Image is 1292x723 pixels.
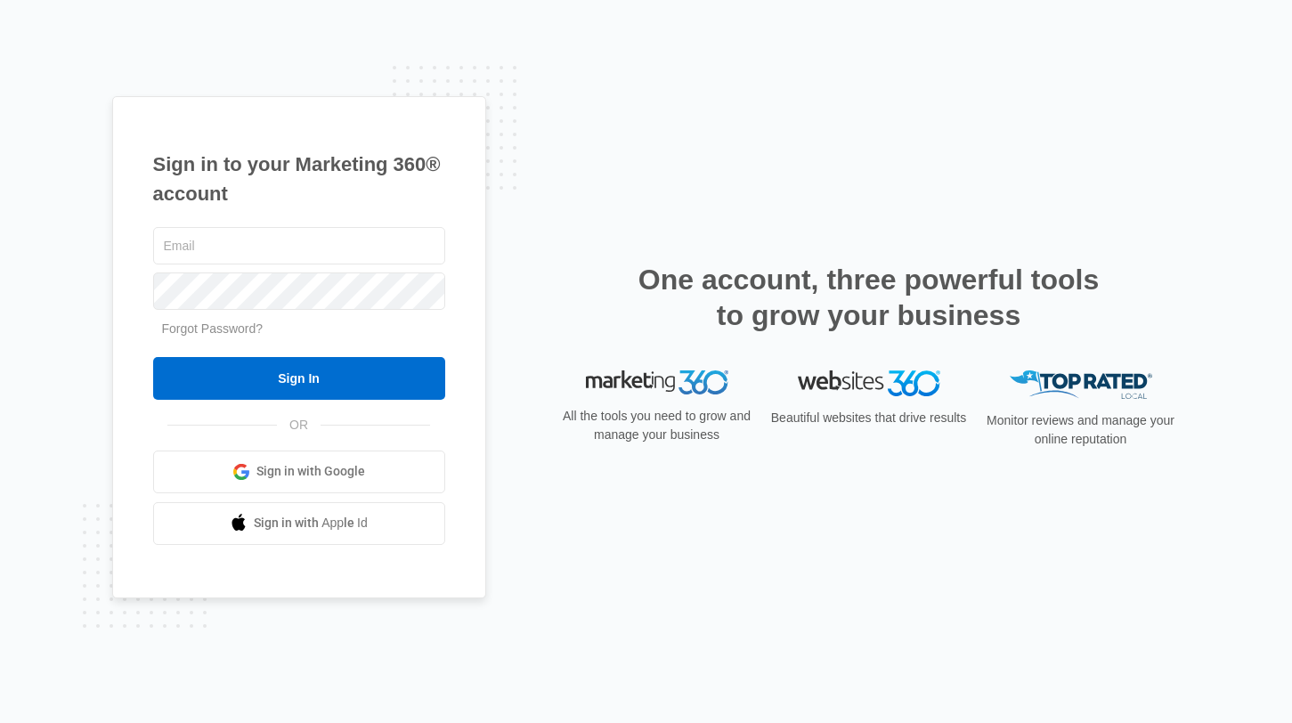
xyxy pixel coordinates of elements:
[153,227,445,264] input: Email
[153,150,445,208] h1: Sign in to your Marketing 360® account
[798,370,940,396] img: Websites 360
[769,409,969,427] p: Beautiful websites that drive results
[162,321,264,336] a: Forgot Password?
[586,370,728,395] img: Marketing 360
[256,462,365,481] span: Sign in with Google
[633,262,1105,333] h2: One account, three powerful tools to grow your business
[981,411,1181,449] p: Monitor reviews and manage your online reputation
[153,502,445,545] a: Sign in with Apple Id
[153,451,445,493] a: Sign in with Google
[1010,370,1152,400] img: Top Rated Local
[153,357,445,400] input: Sign In
[254,514,368,532] span: Sign in with Apple Id
[277,416,321,435] span: OR
[557,407,757,444] p: All the tools you need to grow and manage your business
